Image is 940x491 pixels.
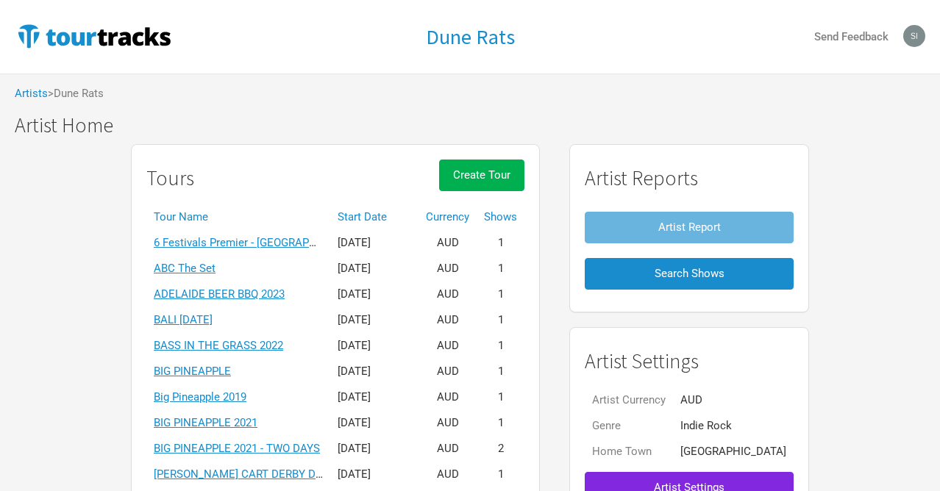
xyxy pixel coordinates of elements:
td: Artist Currency [585,387,673,413]
td: [DATE] [330,256,419,282]
td: [DATE] [330,436,419,462]
td: Indie Rock [673,413,794,439]
a: Big Pineapple 2019 [154,390,246,404]
td: AUD [419,282,477,307]
h1: Dune Rats [426,24,515,50]
td: 1 [477,410,524,436]
button: Search Shows [585,258,794,290]
td: AUD [419,230,477,256]
td: 1 [477,333,524,359]
a: ADELAIDE BEER BBQ 2023 [154,287,285,301]
td: 1 [477,230,524,256]
td: AUD [419,307,477,333]
td: AUD [419,436,477,462]
h1: Artist Home [15,114,940,137]
td: AUD [419,410,477,436]
td: 1 [477,256,524,282]
button: Artist Report [585,212,794,243]
td: [DATE] [330,462,419,487]
a: BASS IN THE GRASS 2022 [154,339,283,352]
td: [DATE] [330,282,419,307]
a: BIG PINEAPPLE 2021 - TWO DAYS [154,442,320,455]
td: [DATE] [330,333,419,359]
a: Artists [15,87,48,100]
a: [PERSON_NAME] CART DERBY DAY [154,467,329,481]
h1: Artist Reports [585,167,794,190]
td: 1 [477,282,524,307]
td: 1 [477,462,524,487]
a: Search Shows [585,251,794,297]
td: 1 [477,384,524,410]
strong: Send Feedback [814,30,889,43]
a: BIG PINEAPPLE [154,365,231,378]
td: [DATE] [330,410,419,436]
td: AUD [419,462,477,487]
span: > Dune Rats [48,88,104,99]
img: simoncloonan [903,25,925,47]
td: [GEOGRAPHIC_DATA] [673,439,794,465]
td: AUD [419,333,477,359]
td: AUD [673,387,794,413]
a: Dune Rats [426,26,515,49]
a: BIG PINEAPPLE 2021 [154,416,257,429]
th: Shows [477,204,524,230]
td: [DATE] [330,359,419,384]
td: Home Town [585,439,673,465]
span: Artist Report [658,221,721,234]
h1: Artist Settings [585,350,794,373]
th: Start Date [330,204,419,230]
th: Tour Name [146,204,330,230]
a: Artist Report [585,204,794,251]
h1: Tours [146,167,194,190]
td: AUD [419,256,477,282]
img: TourTracks [15,21,174,51]
span: Create Tour [453,168,510,182]
a: 6 Festivals Premier - [GEOGRAPHIC_DATA] [154,236,363,249]
a: BALI [DATE] [154,313,213,326]
td: AUD [419,384,477,410]
td: 1 [477,307,524,333]
td: AUD [419,359,477,384]
span: Search Shows [655,267,724,280]
td: [DATE] [330,384,419,410]
button: Create Tour [439,160,524,191]
td: 2 [477,436,524,462]
td: Genre [585,413,673,439]
a: Create Tour [439,160,524,204]
td: 1 [477,359,524,384]
td: [DATE] [330,307,419,333]
th: Currency [419,204,477,230]
a: ABC The Set [154,262,216,275]
td: [DATE] [330,230,419,256]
